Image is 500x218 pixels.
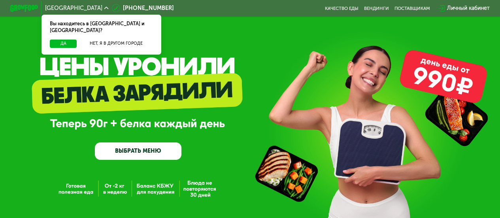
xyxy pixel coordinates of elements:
[325,6,358,11] a: Качество еды
[112,4,174,12] a: [PHONE_NUMBER]
[79,40,153,48] button: Нет, я в другом городе
[447,4,490,12] div: Личный кабинет
[50,40,77,48] button: Да
[45,6,102,11] span: [GEOGRAPHIC_DATA]
[42,15,161,40] div: Вы находитесь в [GEOGRAPHIC_DATA] и [GEOGRAPHIC_DATA]?
[364,6,389,11] a: Вендинги
[95,142,181,160] a: ВЫБРАТЬ МЕНЮ
[394,6,430,11] div: поставщикам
